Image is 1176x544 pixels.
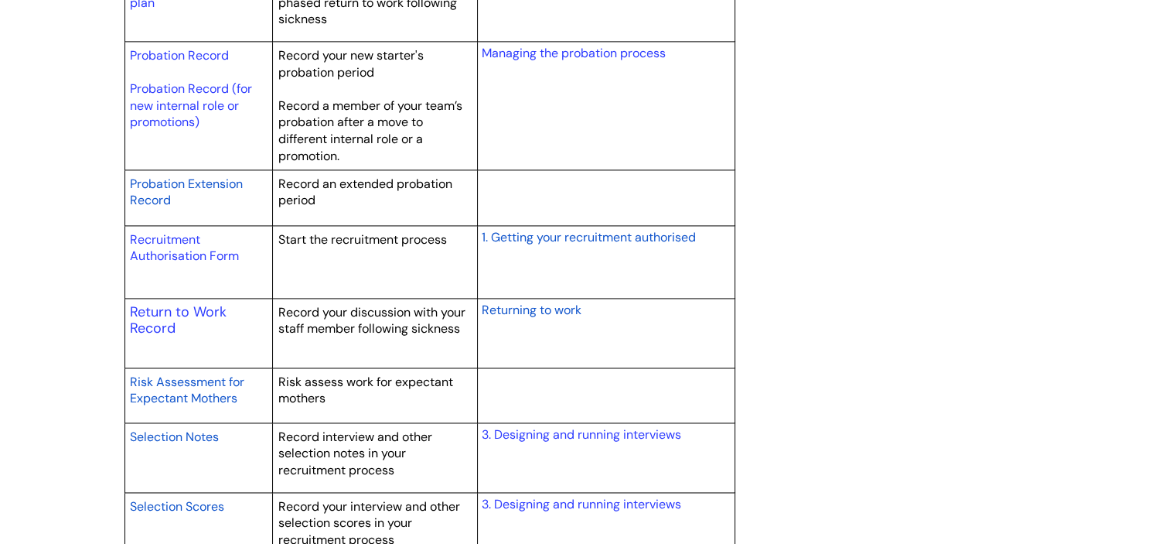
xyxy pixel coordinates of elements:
[278,98,462,164] span: Record a member of your team’s probation after a move to different internal role or a promotion.
[130,231,239,265] a: Recruitment Authorisation Form
[130,174,243,210] a: Probation Extension Record
[278,176,452,209] span: Record an extended probation period
[130,429,219,445] span: Selection Notes
[130,176,243,209] span: Probation Extension Record
[481,228,695,246] a: 1. Getting your recruitment authorised
[130,303,227,338] a: Return to Work Record
[481,229,695,245] span: 1. Getting your recruitment authorised
[481,45,665,61] a: Managing the probation process
[278,374,453,407] span: Risk assess work for expectant mothers
[130,427,219,446] a: Selection Notes
[481,300,581,319] a: Returning to work
[278,47,424,80] span: Record your new starter's probation period
[481,496,680,512] a: 3. Designing and running interviews
[130,47,229,63] a: Probation Record
[130,498,224,515] span: Selection Scores
[481,426,680,443] a: 3. Designing and running interviews
[278,429,432,478] span: Record interview and other selection notes in your recruitment process
[130,374,244,407] span: Risk Assessment for Expectant Mothers
[130,372,244,408] a: Risk Assessment for Expectant Mothers
[278,231,447,248] span: Start the recruitment process
[481,302,581,318] span: Returning to work
[130,497,224,515] a: Selection Scores
[130,80,252,130] a: Probation Record (for new internal role or promotions)
[278,304,465,337] span: Record your discussion with your staff member following sickness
